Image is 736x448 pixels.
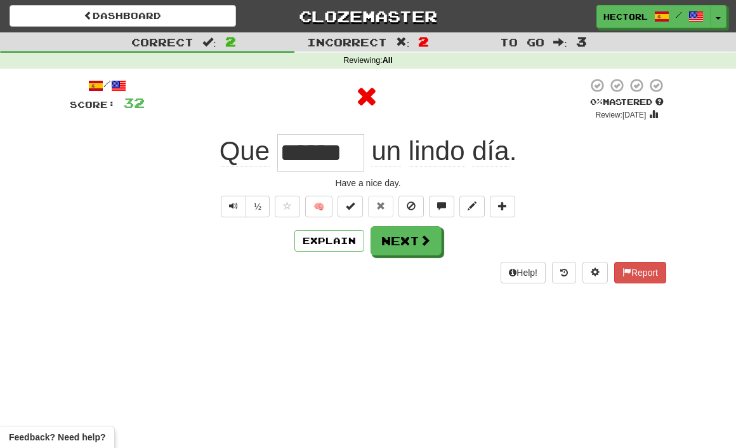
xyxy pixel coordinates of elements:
[131,36,194,48] span: Correct
[596,5,711,28] a: hectorl /
[220,136,270,166] span: Que
[9,431,105,444] span: Open feedback widget
[576,34,587,49] span: 3
[552,262,576,283] button: Round history (alt+y)
[459,196,485,217] button: Edit sentence (alt+d)
[70,78,145,93] div: /
[202,37,216,48] span: :
[10,5,236,27] a: Dashboard
[371,136,401,166] span: un
[275,196,300,217] button: Favorite sentence (alt+f)
[364,136,517,166] span: .
[246,196,270,217] button: ½
[396,37,410,48] span: :
[305,196,332,217] button: 🧠
[676,10,682,19] span: /
[123,95,145,111] span: 32
[383,56,393,65] strong: All
[614,262,666,283] button: Report
[590,97,603,107] span: 0 %
[418,34,429,49] span: 2
[490,196,515,217] button: Add to collection (alt+a)
[255,5,482,27] a: Clozemaster
[472,136,509,166] span: día
[307,36,387,48] span: Incorrect
[218,196,270,217] div: Text-to-speech controls
[338,196,363,217] button: Set this sentence to 100% Mastered (alt+m)
[70,177,666,189] div: Have a nice day.
[221,196,246,217] button: Play sentence audio (ctl+space)
[603,11,648,22] span: hectorl
[500,36,544,48] span: To go
[398,196,424,217] button: Ignore sentence (alt+i)
[409,136,465,166] span: lindo
[501,262,546,283] button: Help!
[588,97,666,108] div: Mastered
[596,111,647,119] small: Review: [DATE]
[368,196,393,217] button: Reset to 0% Mastered (alt+r)
[371,226,442,255] button: Next
[70,99,115,110] span: Score:
[429,196,454,217] button: Discuss sentence (alt+u)
[225,34,236,49] span: 2
[294,230,364,252] button: Explain
[553,37,567,48] span: :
